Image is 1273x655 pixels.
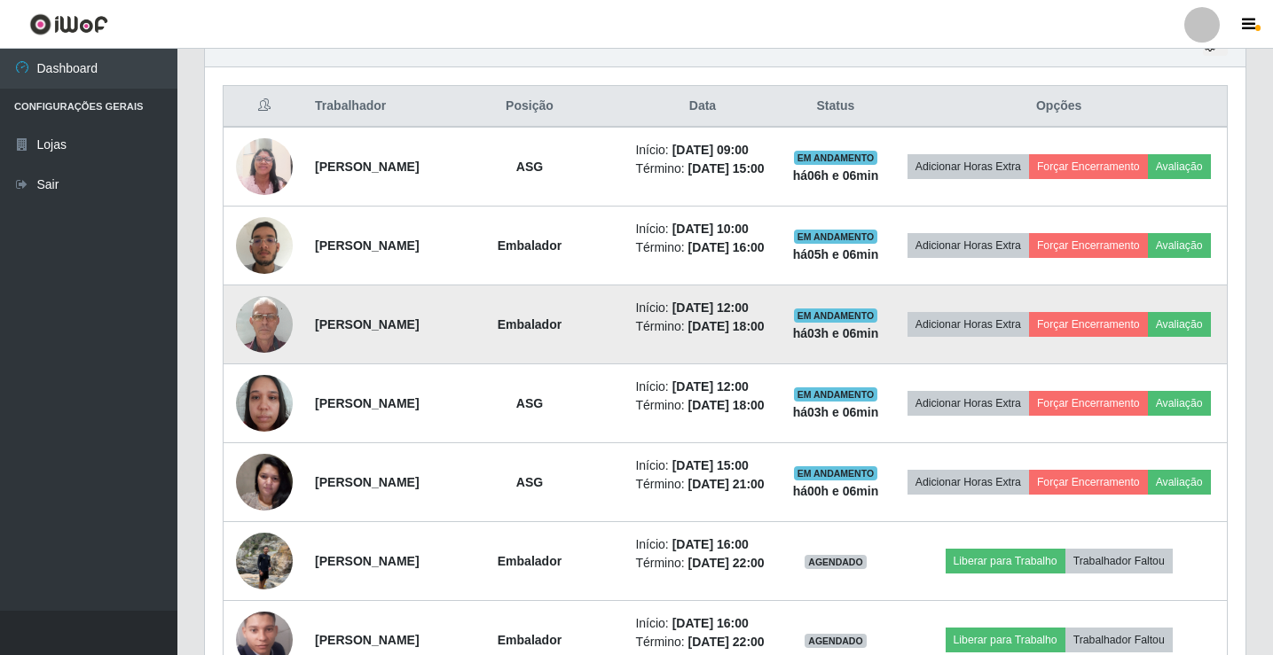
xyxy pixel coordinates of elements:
time: [DATE] 16:00 [672,616,749,630]
strong: ASG [516,475,543,489]
strong: [PERSON_NAME] [315,475,419,489]
li: Término: [635,238,769,257]
button: Adicionar Horas Extra [908,470,1029,495]
strong: Embalador [498,317,562,331]
strong: ASG [516,396,543,410]
button: Avaliação [1148,312,1211,337]
button: Trabalhador Faltou [1065,549,1173,573]
img: 1744124965396.jpeg [236,286,293,362]
strong: Embalador [498,633,562,647]
strong: [PERSON_NAME] [315,633,419,647]
li: Término: [635,396,769,415]
li: Término: [635,160,769,178]
button: Avaliação [1148,391,1211,416]
th: Posição [435,86,625,128]
strong: há 03 h e 06 min [793,326,879,340]
span: AGENDADO [805,555,867,569]
img: CoreUI Logo [29,13,108,35]
img: 1700098236719.jpeg [236,523,293,598]
button: Forçar Encerramento [1029,312,1148,337]
li: Início: [635,220,769,238]
button: Avaliação [1148,154,1211,179]
strong: [PERSON_NAME] [315,160,419,174]
strong: [PERSON_NAME] [315,317,419,331]
time: [DATE] 09:00 [672,143,749,157]
span: AGENDADO [805,634,867,648]
time: [DATE] 22:00 [688,556,765,570]
span: EM ANDAMENTO [794,466,878,480]
span: EM ANDAMENTO [794,387,878,402]
time: [DATE] 10:00 [672,222,749,236]
li: Início: [635,535,769,554]
strong: ASG [516,160,543,174]
li: Término: [635,475,769,494]
li: Início: [635,378,769,396]
time: [DATE] 12:00 [672,300,749,315]
time: [DATE] 22:00 [688,635,765,649]
li: Início: [635,456,769,475]
strong: [PERSON_NAME] [315,554,419,568]
strong: há 06 h e 06 min [793,168,879,183]
button: Adicionar Horas Extra [908,391,1029,416]
img: 1740415667017.jpeg [236,365,293,441]
span: EM ANDAMENTO [794,308,878,323]
li: Início: [635,141,769,160]
span: EM ANDAMENTO [794,151,878,165]
th: Status [781,86,892,128]
li: Término: [635,317,769,336]
button: Forçar Encerramento [1029,233,1148,258]
time: [DATE] 15:00 [688,161,765,175]
strong: Embalador [498,238,562,253]
strong: Embalador [498,554,562,568]
th: Data [625,86,780,128]
button: Avaliação [1148,470,1211,495]
button: Liberar para Trabalho [946,628,1065,652]
button: Liberar para Trabalho [946,549,1065,573]
th: Trabalhador [304,86,434,128]
li: Término: [635,554,769,573]
th: Opções [891,86,1227,128]
button: Avaliação [1148,233,1211,258]
time: [DATE] 18:00 [688,398,765,412]
time: [DATE] 16:00 [688,240,765,254]
img: 1759156962490.jpeg [236,207,293,283]
strong: [PERSON_NAME] [315,396,419,410]
strong: há 05 h e 06 min [793,247,879,261]
strong: há 00 h e 06 min [793,484,879,498]
button: Trabalhador Faltou [1065,628,1173,652]
time: [DATE] 18:00 [688,319,765,333]
button: Adicionar Horas Extra [908,312,1029,337]
strong: [PERSON_NAME] [315,238,419,253]
time: [DATE] 16:00 [672,537,749,551]
button: Forçar Encerramento [1029,154,1148,179]
span: EM ANDAMENTO [794,230,878,244]
button: Forçar Encerramento [1029,470,1148,495]
strong: há 03 h e 06 min [793,405,879,419]
button: Adicionar Horas Extra [908,154,1029,179]
time: [DATE] 21:00 [688,477,765,491]
li: Início: [635,299,769,317]
img: 1734900991405.jpeg [236,129,293,204]
time: [DATE] 15:00 [672,458,749,472]
li: Término: [635,633,769,651]
img: 1682608462576.jpeg [236,444,293,519]
li: Início: [635,614,769,633]
button: Adicionar Horas Extra [908,233,1029,258]
button: Forçar Encerramento [1029,391,1148,416]
time: [DATE] 12:00 [672,379,749,394]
